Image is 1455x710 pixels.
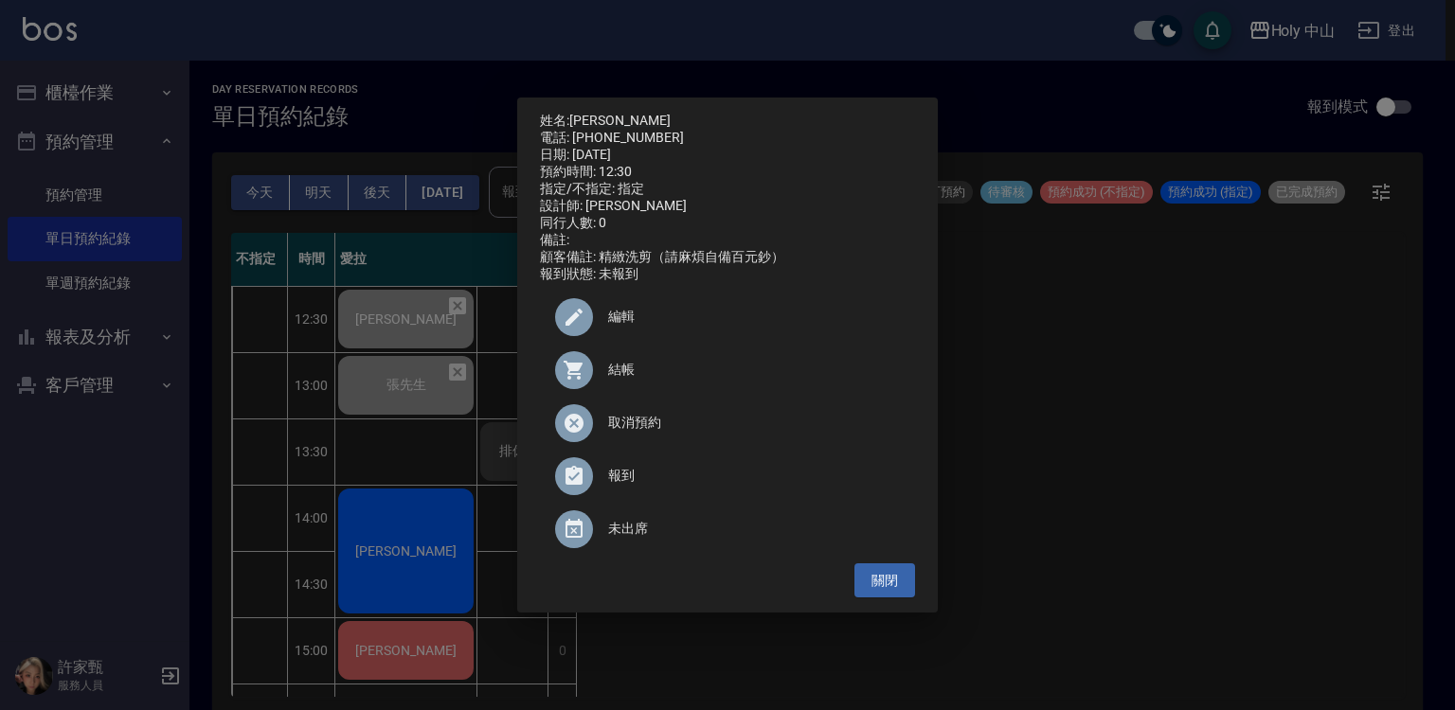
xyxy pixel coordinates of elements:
[608,519,900,539] span: 未出席
[608,360,900,380] span: 結帳
[540,503,915,556] div: 未出席
[540,181,915,198] div: 指定/不指定: 指定
[540,113,915,130] p: 姓名:
[540,164,915,181] div: 預約時間: 12:30
[540,344,915,397] a: 結帳
[540,450,915,503] div: 報到
[540,397,915,450] div: 取消預約
[540,232,915,249] div: 備註:
[540,198,915,215] div: 設計師: [PERSON_NAME]
[608,307,900,327] span: 編輯
[540,249,915,266] div: 顧客備註: 精緻洗剪（請麻煩自備百元鈔）
[608,466,900,486] span: 報到
[569,113,671,128] a: [PERSON_NAME]
[854,563,915,598] button: 關閉
[540,215,915,232] div: 同行人數: 0
[540,291,915,344] div: 編輯
[540,130,915,147] div: 電話: [PHONE_NUMBER]
[608,413,900,433] span: 取消預約
[540,266,915,283] div: 報到狀態: 未報到
[540,147,915,164] div: 日期: [DATE]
